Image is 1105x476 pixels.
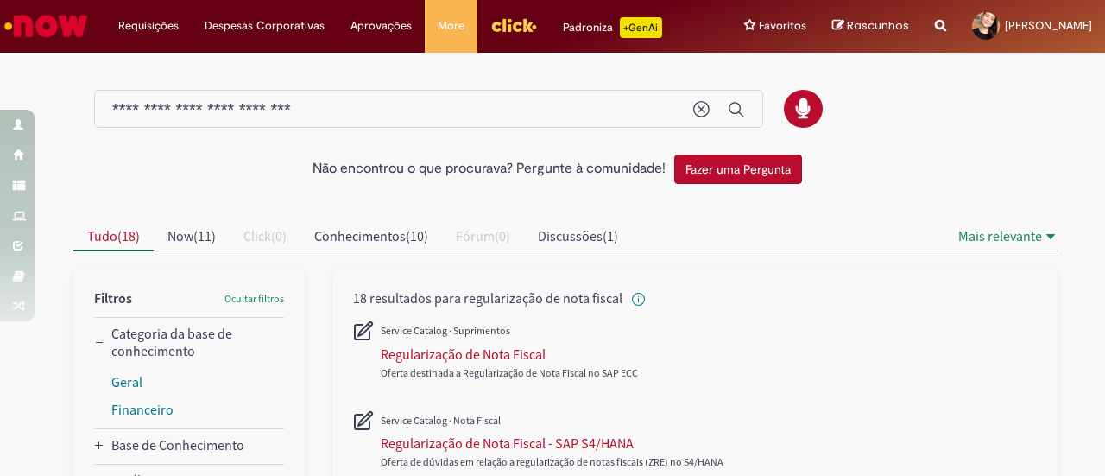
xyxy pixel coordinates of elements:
span: More [438,17,464,35]
span: Aprovações [350,17,412,35]
span: Rascunhos [847,17,909,34]
img: click_logo_yellow_360x200.png [490,12,537,38]
div: Padroniza [563,17,662,38]
button: Fazer uma Pergunta [674,155,802,184]
span: Despesas Corporativas [205,17,325,35]
p: +GenAi [620,17,662,38]
span: Favoritos [759,17,806,35]
h2: Não encontrou o que procurava? Pergunte à comunidade! [313,162,666,177]
span: Requisições [118,17,179,35]
a: Rascunhos [832,18,909,35]
img: ServiceNow [2,9,91,43]
span: [PERSON_NAME] [1005,18,1092,33]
